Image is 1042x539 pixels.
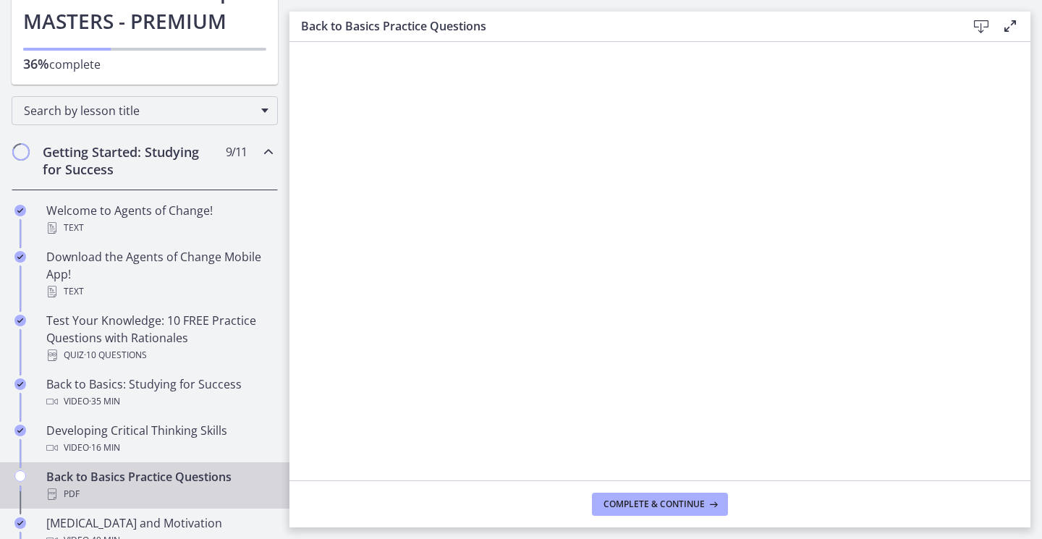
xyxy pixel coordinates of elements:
i: Completed [14,517,26,529]
div: Back to Basics: Studying for Success [46,375,272,410]
i: Completed [14,251,26,263]
div: Quiz [46,347,272,364]
div: Welcome to Agents of Change! [46,202,272,237]
div: PDF [46,485,272,503]
h2: Getting Started: Studying for Success [43,143,219,178]
span: Search by lesson title [24,103,254,119]
div: Test Your Knowledge: 10 FREE Practice Questions with Rationales [46,312,272,364]
div: Text [46,283,272,300]
div: Video [46,439,272,457]
span: · 10 Questions [84,347,147,364]
i: Completed [14,378,26,390]
span: Complete & continue [603,498,705,510]
div: Developing Critical Thinking Skills [46,422,272,457]
span: · 35 min [89,393,120,410]
div: Video [46,393,272,410]
p: complete [23,55,266,73]
div: Back to Basics Practice Questions [46,468,272,503]
span: 36% [23,55,49,72]
div: Download the Agents of Change Mobile App! [46,248,272,300]
div: Text [46,219,272,237]
span: · 16 min [89,439,120,457]
span: 9 / 11 [226,143,247,161]
i: Completed [14,425,26,436]
button: Complete & continue [592,493,728,516]
i: Completed [14,315,26,326]
h3: Back to Basics Practice Questions [301,17,944,35]
i: Completed [14,205,26,216]
div: Search by lesson title [12,96,278,125]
